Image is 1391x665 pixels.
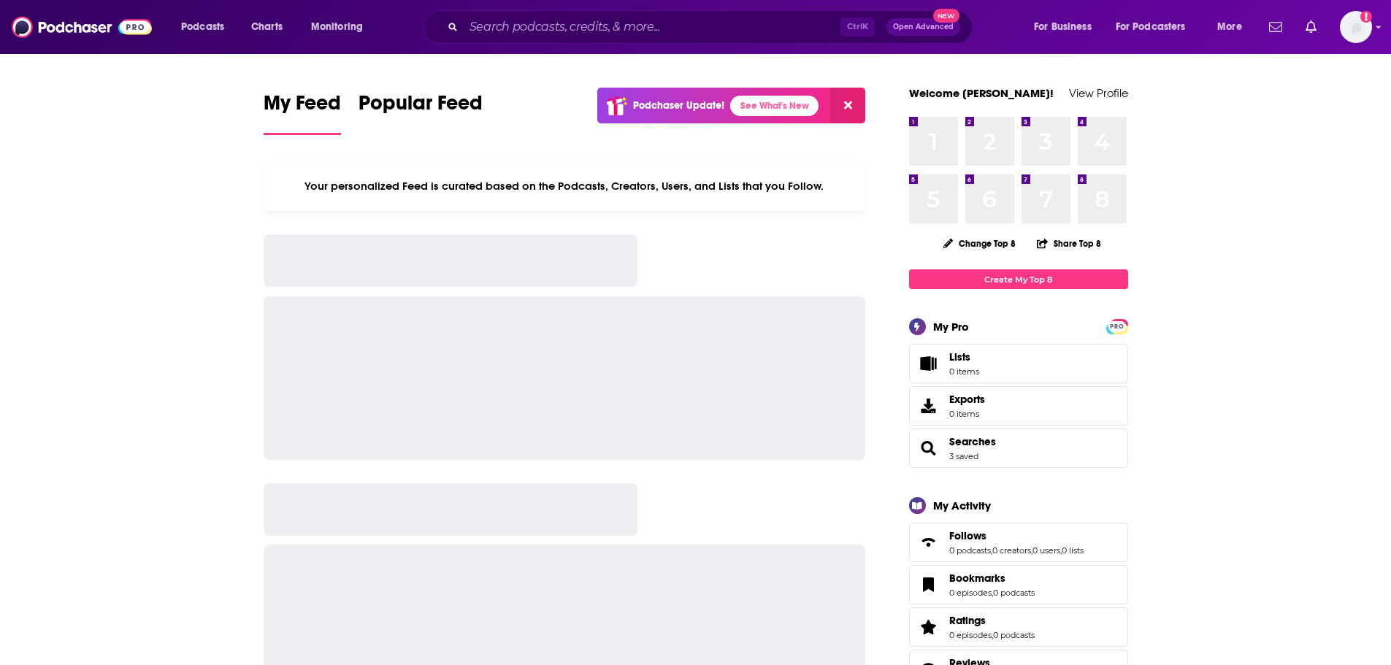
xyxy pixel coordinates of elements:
[359,91,483,135] a: Popular Feed
[909,428,1128,468] span: Searches
[1360,11,1372,23] svg: Add a profile image
[1340,11,1372,43] button: Show profile menu
[909,344,1128,383] a: Lists
[1031,545,1032,556] span: ,
[1106,15,1207,39] button: open menu
[949,614,1035,627] a: Ratings
[949,350,970,364] span: Lists
[1300,15,1322,39] a: Show notifications dropdown
[1062,545,1084,556] a: 0 lists
[914,353,943,374] span: Lists
[1024,15,1110,39] button: open menu
[991,545,992,556] span: ,
[949,409,985,419] span: 0 items
[359,91,483,124] span: Popular Feed
[949,529,1084,542] a: Follows
[633,99,724,112] p: Podchaser Update!
[1036,229,1102,258] button: Share Top 8
[949,545,991,556] a: 0 podcasts
[914,532,943,553] a: Follows
[914,396,943,416] span: Exports
[1069,86,1128,100] a: View Profile
[909,269,1128,289] a: Create My Top 8
[935,234,1025,253] button: Change Top 8
[893,23,954,31] span: Open Advanced
[1263,15,1288,39] a: Show notifications dropdown
[949,366,979,377] span: 0 items
[992,630,993,640] span: ,
[933,320,969,334] div: My Pro
[909,386,1128,426] a: Exports
[949,572,1035,585] a: Bookmarks
[301,15,382,39] button: open menu
[1207,15,1260,39] button: open menu
[12,13,152,41] img: Podchaser - Follow, Share and Rate Podcasts
[914,438,943,458] a: Searches
[949,529,986,542] span: Follows
[909,86,1054,100] a: Welcome [PERSON_NAME]!
[933,499,991,512] div: My Activity
[949,393,985,406] span: Exports
[1060,545,1062,556] span: ,
[181,17,224,37] span: Podcasts
[1032,545,1060,556] a: 0 users
[933,9,959,23] span: New
[264,91,341,124] span: My Feed
[1340,11,1372,43] img: User Profile
[949,630,992,640] a: 0 episodes
[1340,11,1372,43] span: Logged in as WesBurdett
[909,565,1128,604] span: Bookmarks
[909,523,1128,562] span: Follows
[914,617,943,637] a: Ratings
[949,451,978,461] a: 3 saved
[909,607,1128,647] span: Ratings
[949,572,1005,585] span: Bookmarks
[886,18,960,36] button: Open AdvancedNew
[992,545,1031,556] a: 0 creators
[1108,320,1126,331] a: PRO
[993,630,1035,640] a: 0 podcasts
[993,588,1035,598] a: 0 podcasts
[437,10,986,44] div: Search podcasts, credits, & more...
[949,350,979,364] span: Lists
[949,435,996,448] a: Searches
[264,161,866,211] div: Your personalized Feed is curated based on the Podcasts, Creators, Users, and Lists that you Follow.
[242,15,291,39] a: Charts
[730,96,819,116] a: See What's New
[914,574,943,595] a: Bookmarks
[992,588,993,598] span: ,
[311,17,363,37] span: Monitoring
[171,15,243,39] button: open menu
[251,17,283,37] span: Charts
[264,91,341,135] a: My Feed
[1034,17,1092,37] span: For Business
[949,614,986,627] span: Ratings
[464,15,840,39] input: Search podcasts, credits, & more...
[949,588,992,598] a: 0 episodes
[840,18,875,36] span: Ctrl K
[1217,17,1242,37] span: More
[1116,17,1186,37] span: For Podcasters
